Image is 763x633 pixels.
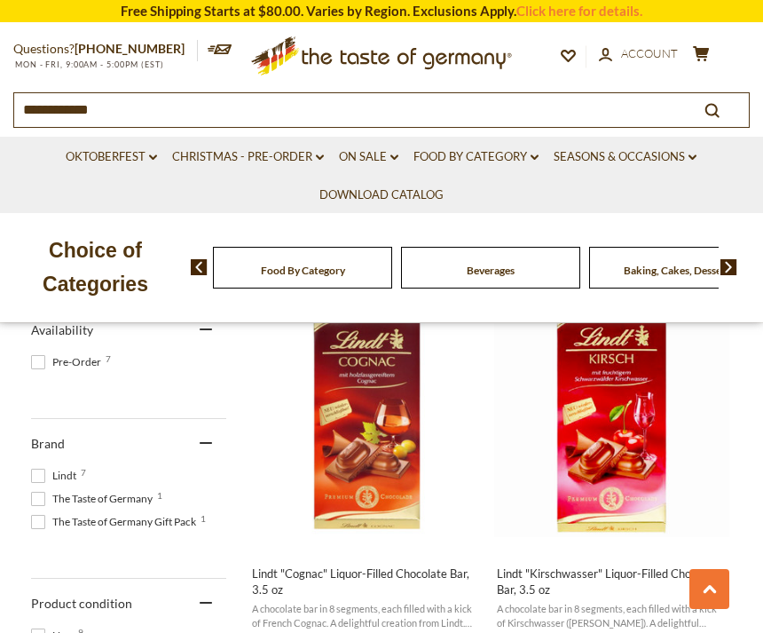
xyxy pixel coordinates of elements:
span: Lindt [31,468,82,484]
a: Christmas - PRE-ORDER [172,147,324,167]
img: next arrow [720,259,737,275]
a: [PHONE_NUMBER] [75,41,185,56]
a: Oktoberfest [66,147,157,167]
span: Pre-Order [31,354,106,370]
a: Download Catalog [319,186,444,205]
img: previous arrow [191,259,208,275]
a: Baking, Cakes, Desserts [624,264,735,277]
a: Click here for details. [516,3,642,19]
span: 7 [81,468,86,477]
span: A chocolate bar in 8 segments, each filled with a kick of French Cognac. A delightful creation fr... [252,602,482,629]
img: Lindt Kirschwasser Chocolate [494,302,729,537]
span: Lindt "Cognac" Liquor-Filled Chocolate Bar, 3.5 oz [252,566,482,597]
span: Product condition [31,596,132,611]
img: Lindt Cognac Liquor Chocolate [249,302,484,537]
span: Lindt "Kirschwasser" Liquor-Filled Chocolate Bar, 3.5 oz [497,566,727,597]
a: On Sale [339,147,398,167]
span: Availability [31,322,93,337]
span: MON - FRI, 9:00AM - 5:00PM (EST) [13,59,164,69]
span: The Taste of Germany Gift Pack [31,514,201,530]
span: Brand [31,436,65,451]
span: 7 [106,354,111,363]
span: A chocolate bar in 8 segments, each filled with a kick of Kirschwasser ([PERSON_NAME]). A delight... [497,602,727,629]
a: Food By Category [413,147,539,167]
span: 1 [157,491,162,500]
span: The Taste of Germany [31,491,158,507]
a: Beverages [467,264,515,277]
span: Account [621,46,678,60]
span: 1 [201,514,206,523]
a: Food By Category [261,264,345,277]
p: Questions? [13,38,198,60]
a: Seasons & Occasions [554,147,696,167]
a: Account [599,44,678,64]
